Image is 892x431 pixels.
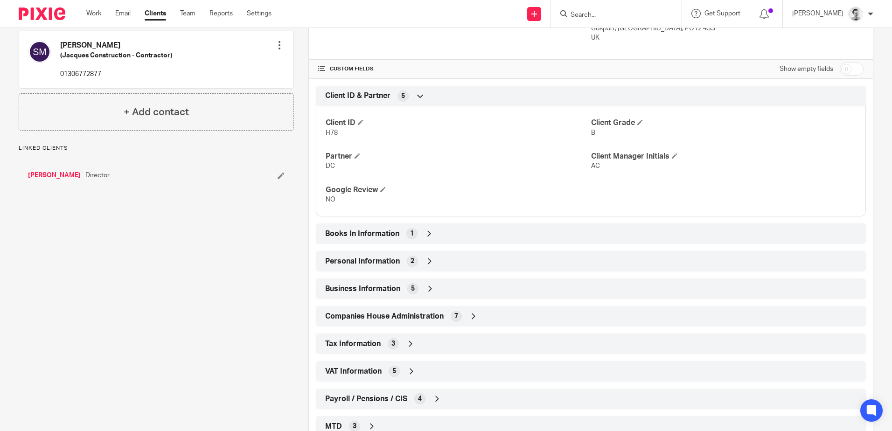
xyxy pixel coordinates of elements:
[180,9,195,18] a: Team
[326,152,591,161] h4: Partner
[392,367,396,376] span: 5
[591,152,856,161] h4: Client Manager Initials
[325,394,407,404] span: Payroll / Pensions / CIS
[325,312,444,321] span: Companies House Administration
[391,339,395,348] span: 3
[86,9,101,18] a: Work
[325,257,400,266] span: Personal Information
[591,163,600,169] span: AC
[60,70,172,79] p: 01306772877
[411,257,414,266] span: 2
[418,394,422,403] span: 4
[124,105,189,119] h4: + Add contact
[848,7,863,21] img: Andy_2025.jpg
[704,10,740,17] span: Get Support
[454,312,458,321] span: 7
[60,51,172,60] h5: (Jacques Construction - Contractor)
[325,229,399,239] span: Books In Information
[411,284,415,293] span: 5
[326,118,591,128] h4: Client ID
[318,65,591,73] h4: CUSTOM FIELDS
[326,130,338,136] span: H78
[570,11,654,20] input: Search
[780,64,833,74] label: Show empty fields
[19,7,65,20] img: Pixie
[19,145,294,152] p: Linked clients
[325,91,390,101] span: Client ID & Partner
[325,284,400,294] span: Business Information
[209,9,233,18] a: Reports
[401,91,405,101] span: 5
[145,9,166,18] a: Clients
[591,24,864,33] p: Gosport, [GEOGRAPHIC_DATA], PO12 4SS
[353,422,356,431] span: 3
[325,339,381,349] span: Tax Information
[326,196,335,203] span: NO
[115,9,131,18] a: Email
[326,185,591,195] h4: Google Review
[591,130,595,136] span: B
[85,171,110,180] span: Director
[326,163,335,169] span: DC
[792,9,843,18] p: [PERSON_NAME]
[325,367,382,376] span: VAT Information
[60,41,172,50] h4: [PERSON_NAME]
[28,171,81,180] a: [PERSON_NAME]
[591,33,864,42] p: UK
[28,41,51,63] img: svg%3E
[591,118,856,128] h4: Client Grade
[247,9,272,18] a: Settings
[410,229,414,238] span: 1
